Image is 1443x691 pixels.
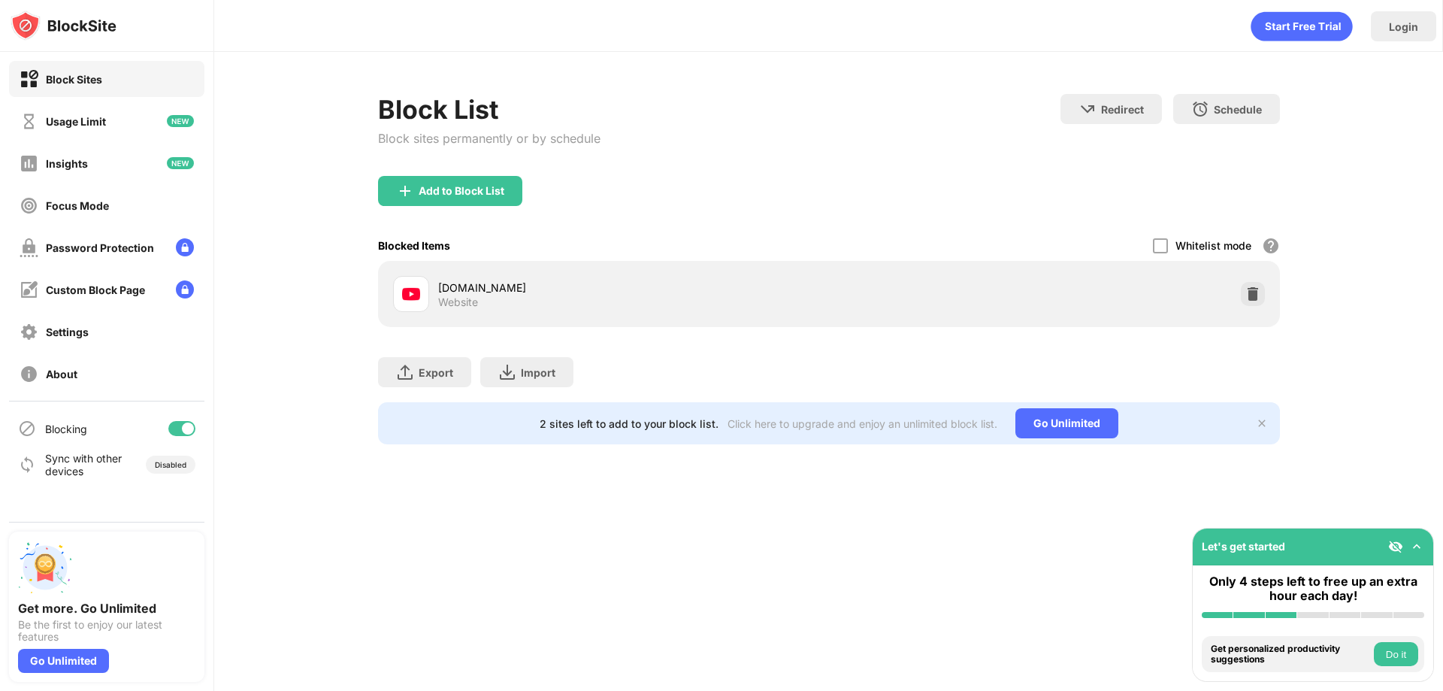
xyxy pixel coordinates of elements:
[20,280,38,299] img: customize-block-page-off.svg
[378,239,450,252] div: Blocked Items
[46,283,145,296] div: Custom Block Page
[20,196,38,215] img: focus-off.svg
[18,619,195,643] div: Be the first to enjoy our latest features
[402,285,420,303] img: favicons
[20,70,38,89] img: block-on.svg
[1175,239,1251,252] div: Whitelist mode
[1015,408,1118,438] div: Go Unlimited
[46,326,89,338] div: Settings
[167,115,194,127] img: new-icon.svg
[11,11,116,41] img: logo-blocksite.svg
[45,452,123,477] div: Sync with other devices
[46,199,109,212] div: Focus Mode
[20,365,38,383] img: about-off.svg
[438,280,829,295] div: [DOMAIN_NAME]
[46,157,88,170] div: Insights
[438,295,478,309] div: Website
[1409,539,1424,554] img: omni-setup-toggle.svg
[1101,103,1144,116] div: Redirect
[1202,540,1285,553] div: Let's get started
[1388,539,1403,554] img: eye-not-visible.svg
[540,417,718,430] div: 2 sites left to add to your block list.
[20,323,38,341] img: settings-off.svg
[18,420,36,438] img: blocking-icon.svg
[46,368,77,380] div: About
[45,423,87,435] div: Blocking
[167,157,194,169] img: new-icon.svg
[176,280,194,299] img: lock-menu.svg
[18,601,195,616] div: Get more. Go Unlimited
[1251,11,1353,41] div: animation
[1389,20,1418,33] div: Login
[18,541,72,595] img: push-unlimited.svg
[46,241,154,254] div: Password Protection
[176,238,194,256] img: lock-menu.svg
[728,417,997,430] div: Click here to upgrade and enjoy an unlimited block list.
[155,460,186,469] div: Disabled
[378,131,600,146] div: Block sites permanently or by schedule
[46,115,106,128] div: Usage Limit
[419,366,453,379] div: Export
[46,73,102,86] div: Block Sites
[18,649,109,673] div: Go Unlimited
[1202,574,1424,603] div: Only 4 steps left to free up an extra hour each day!
[20,154,38,173] img: insights-off.svg
[378,94,600,125] div: Block List
[20,238,38,257] img: password-protection-off.svg
[521,366,555,379] div: Import
[1211,644,1370,665] div: Get personalized productivity suggestions
[1256,417,1268,429] img: x-button.svg
[1214,103,1262,116] div: Schedule
[18,456,36,474] img: sync-icon.svg
[1374,642,1418,666] button: Do it
[20,112,38,131] img: time-usage-off.svg
[419,185,504,197] div: Add to Block List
